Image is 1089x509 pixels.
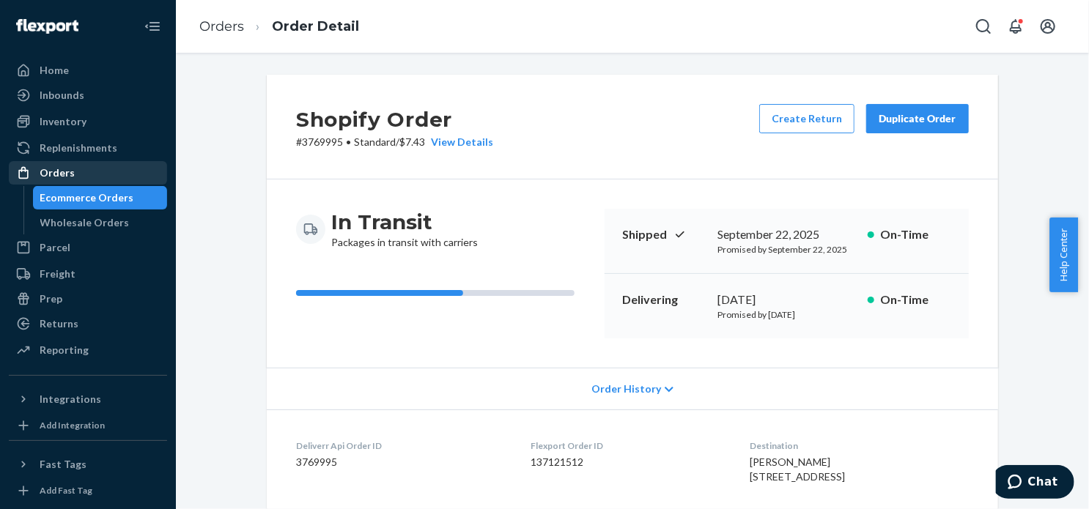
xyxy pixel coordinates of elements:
[40,267,75,281] div: Freight
[717,243,856,256] p: Promised by September 22, 2025
[622,226,706,243] p: Shipped
[40,166,75,180] div: Orders
[9,59,167,82] a: Home
[40,291,62,306] div: Prep
[40,190,134,205] div: Ecommerce Orders
[40,141,117,155] div: Replenishments
[9,136,167,160] a: Replenishments
[717,291,856,308] div: [DATE]
[40,114,86,129] div: Inventory
[33,211,168,234] a: Wholesale Orders
[9,262,167,286] a: Freight
[40,215,130,230] div: Wholesale Orders
[9,482,167,499] a: Add Fast Tag
[40,240,70,255] div: Parcel
[138,12,167,41] button: Close Navigation
[40,88,84,103] div: Inbounds
[296,104,493,135] h2: Shopify Order
[996,465,1074,502] iframe: Opens a widget where you can chat to one of our agents
[9,453,167,476] button: Fast Tags
[40,343,89,357] div: Reporting
[354,135,396,148] span: Standard
[969,12,998,41] button: Open Search Box
[9,312,167,335] a: Returns
[866,104,969,133] button: Duplicate Order
[880,226,951,243] p: On-Time
[40,457,86,472] div: Fast Tags
[9,417,167,434] a: Add Integration
[40,392,101,406] div: Integrations
[622,291,706,308] p: Delivering
[750,456,846,483] span: [PERSON_NAME] [STREET_ADDRESS]
[879,111,956,126] div: Duplicate Order
[16,19,78,34] img: Flexport logo
[40,316,78,331] div: Returns
[199,18,244,34] a: Orders
[1001,12,1030,41] button: Open notifications
[531,439,726,452] dt: Flexport Order ID
[717,308,856,321] p: Promised by [DATE]
[272,18,359,34] a: Order Detail
[296,135,493,149] p: # 3769995 / $7.43
[9,110,167,133] a: Inventory
[425,135,493,149] button: View Details
[188,5,371,48] ol: breadcrumbs
[40,419,105,431] div: Add Integration
[40,63,69,78] div: Home
[717,226,856,243] div: September 22, 2025
[759,104,854,133] button: Create Return
[1033,12,1063,41] button: Open account menu
[9,387,167,411] button: Integrations
[591,382,661,396] span: Order History
[346,135,351,148] span: •
[40,484,92,497] div: Add Fast Tag
[331,209,478,235] h3: In Transit
[33,186,168,209] a: Ecommerce Orders
[531,455,726,469] dd: 137121512
[880,291,951,308] p: On-Time
[296,439,507,452] dt: Deliverr Api Order ID
[9,287,167,311] a: Prep
[9,161,167,185] a: Orders
[331,209,478,250] div: Packages in transit with carriers
[9,83,167,107] a: Inbounds
[1049,218,1078,292] button: Help Center
[9,236,167,259] a: Parcel
[296,455,507,469] dd: 3769995
[9,338,167,362] a: Reporting
[750,439,969,452] dt: Destination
